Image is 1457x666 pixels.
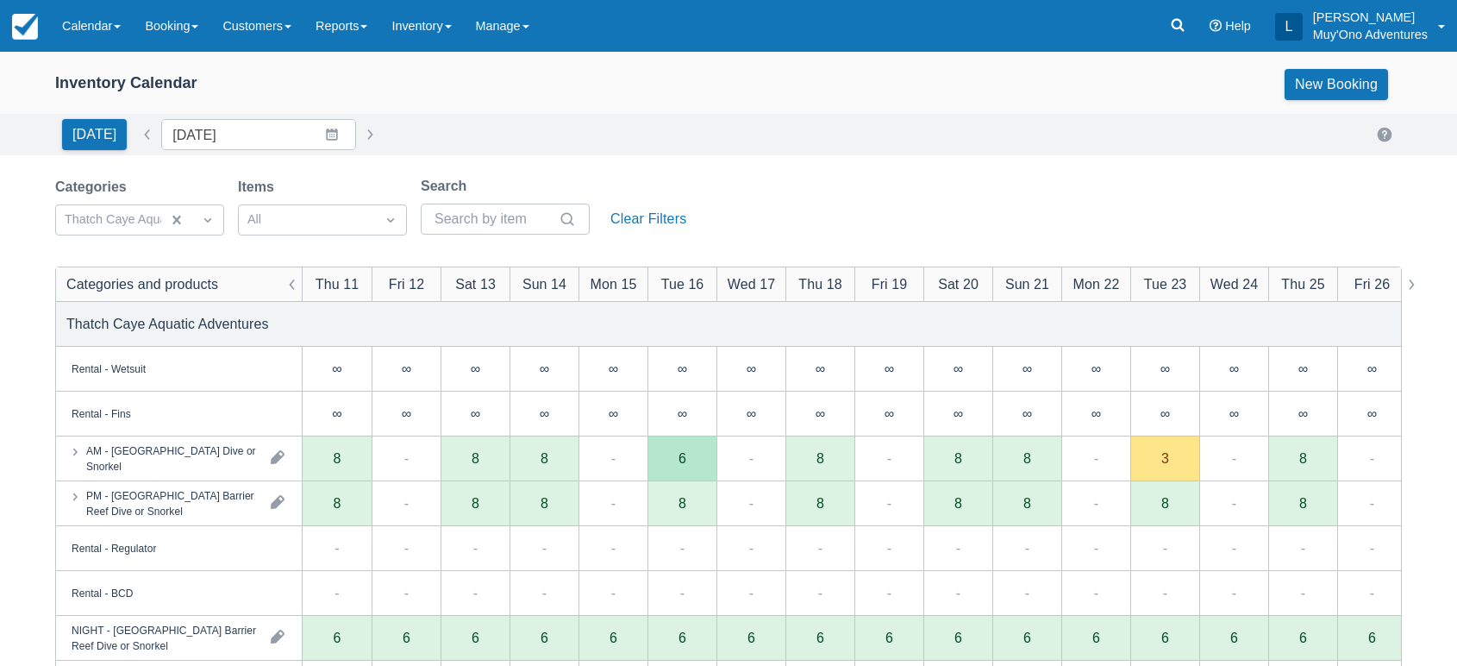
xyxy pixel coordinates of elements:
[716,616,785,661] div: 6
[1092,631,1100,644] div: 6
[472,451,479,465] div: 8
[12,14,38,40] img: checkfront-main-nav-mini-logo.png
[1210,20,1222,32] i: Help
[1025,582,1029,603] div: -
[72,585,133,600] div: Rental - BCD
[992,347,1061,392] div: ∞
[455,273,496,294] div: Sat 13
[1298,361,1308,375] div: ∞
[402,406,411,420] div: ∞
[1313,9,1428,26] p: [PERSON_NAME]
[1073,273,1120,294] div: Mon 22
[1199,392,1268,437] div: ∞
[334,496,341,510] div: 8
[1023,451,1031,465] div: 8
[55,177,134,198] label: Categories
[1301,582,1305,603] div: -
[334,631,341,644] div: 6
[1268,616,1337,661] div: 6
[1163,537,1167,558] div: -
[1199,347,1268,392] div: ∞
[1337,616,1406,661] div: 6
[1299,496,1307,510] div: 8
[1232,582,1236,603] div: -
[923,347,992,392] div: ∞
[1160,361,1170,375] div: ∞
[1370,493,1374,513] div: -
[1367,361,1377,375] div: ∞
[923,616,992,661] div: 6
[854,616,923,661] div: 6
[609,361,618,375] div: ∞
[472,631,479,644] div: 6
[747,361,756,375] div: ∞
[1161,451,1169,465] div: 3
[854,392,923,437] div: ∞
[954,361,963,375] div: ∞
[1337,392,1406,437] div: ∞
[680,582,685,603] div: -
[404,582,409,603] div: -
[1268,392,1337,437] div: ∞
[540,361,549,375] div: ∞
[1061,392,1130,437] div: ∞
[1005,273,1049,294] div: Sun 21
[816,631,824,644] div: 6
[1091,406,1101,420] div: ∞
[1285,69,1388,100] a: New Booking
[421,176,473,197] label: Search
[1313,26,1428,43] p: Muy'Ono Adventures
[1094,493,1098,513] div: -
[510,347,578,392] div: ∞
[404,448,409,468] div: -
[55,73,197,93] div: Inventory Calendar
[1061,616,1130,661] div: 6
[956,582,960,603] div: -
[956,537,960,558] div: -
[1161,631,1169,644] div: 6
[1094,582,1098,603] div: -
[578,616,647,661] div: 6
[199,211,216,229] span: Dropdown icon
[647,347,716,392] div: ∞
[303,616,372,661] div: 6
[611,493,616,513] div: -
[1160,406,1170,420] div: ∞
[1091,361,1101,375] div: ∞
[885,361,894,375] div: ∞
[716,347,785,392] div: ∞
[647,616,716,661] div: 6
[1298,406,1308,420] div: ∞
[335,582,339,603] div: -
[403,631,410,644] div: 6
[1268,347,1337,392] div: ∞
[1370,448,1374,468] div: -
[441,347,510,392] div: ∞
[1368,631,1376,644] div: 6
[661,273,704,294] div: Tue 16
[72,405,131,421] div: Rental - Fins
[885,406,894,420] div: ∞
[954,631,962,644] div: 6
[372,392,441,437] div: ∞
[785,616,854,661] div: 6
[1370,537,1374,558] div: -
[749,537,754,558] div: -
[316,273,359,294] div: Thu 11
[603,204,693,235] button: Clear Filters
[716,392,785,437] div: ∞
[872,273,907,294] div: Fri 19
[954,451,962,465] div: 8
[611,582,616,603] div: -
[72,540,156,556] div: Rental - Regulator
[1025,537,1029,558] div: -
[854,347,923,392] div: ∞
[798,273,841,294] div: Thu 18
[72,361,146,376] div: Rental - Wetsuit
[86,487,257,518] div: PM - [GEOGRAPHIC_DATA] Barrier Reef Dive or Snorkel
[728,273,775,294] div: Wed 17
[578,392,647,437] div: ∞
[747,406,756,420] div: ∞
[66,273,218,294] div: Categories and products
[510,392,578,437] div: ∞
